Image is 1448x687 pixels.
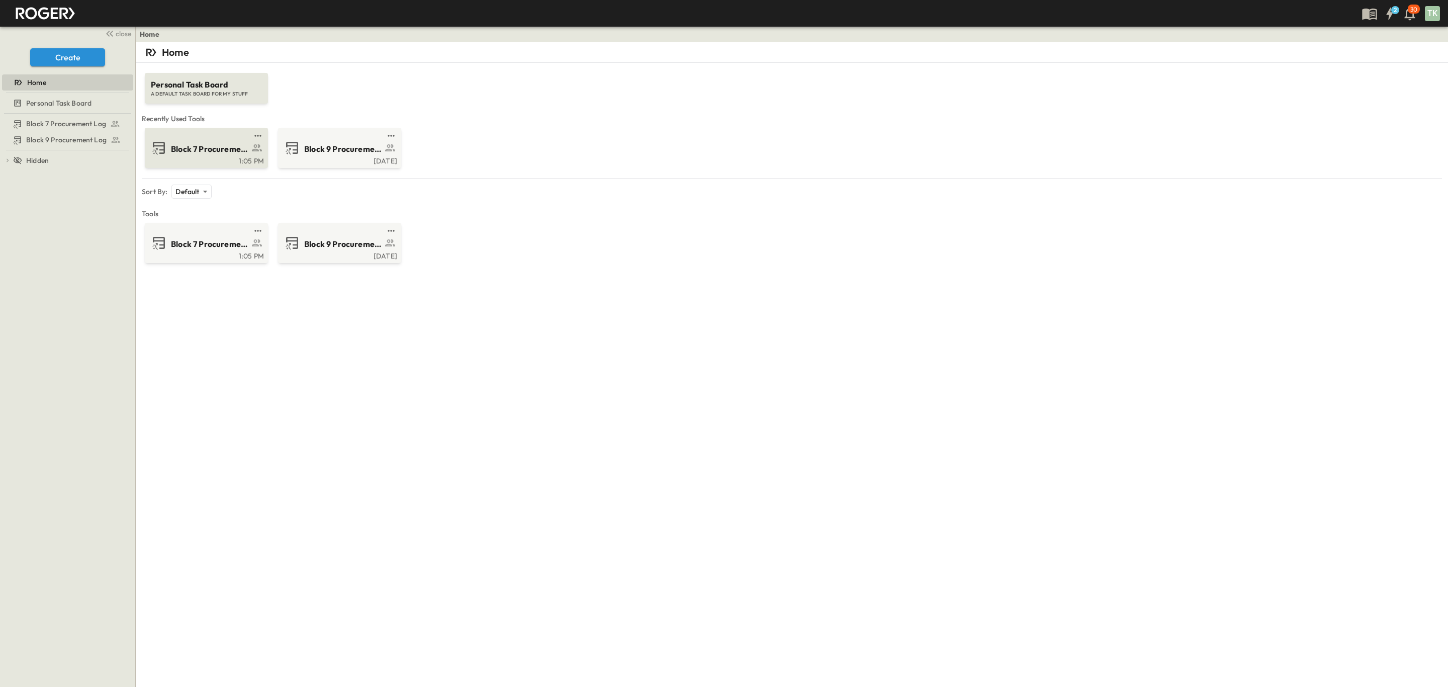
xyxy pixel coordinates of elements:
span: A DEFAULT TASK BOARD FOR MY STUFF [151,91,262,98]
span: Block 9 Procurement Log [26,135,107,145]
a: 1:05 PM [147,251,264,259]
div: Block 7 Procurement Logtest [2,116,133,132]
h6: 2 [1394,6,1397,14]
button: TK [1424,5,1441,22]
a: Home [2,75,131,90]
span: Block 7 Procurement Log [171,238,249,250]
span: Personal Task Board [151,79,262,91]
span: Block 9 Procurement Log [304,238,382,250]
button: 2 [1380,5,1400,23]
span: Home [27,77,46,88]
a: [DATE] [280,156,397,164]
a: Home [140,29,159,39]
button: test [252,225,264,237]
a: Block 9 Procurement Log [2,133,131,147]
a: Personal Task Board [2,96,131,110]
div: Block 9 Procurement Logtest [2,132,133,148]
nav: breadcrumbs [140,29,165,39]
a: Block 7 Procurement Log [147,235,264,251]
p: Sort By: [142,187,167,197]
p: Home [162,45,189,59]
a: Block 7 Procurement Log [2,117,131,131]
span: Block 7 Procurement Log [26,119,106,129]
a: Block 9 Procurement Log [280,140,397,156]
span: Personal Task Board [26,98,92,108]
span: Recently Used Tools [142,114,1442,124]
a: Block 7 Procurement Log [147,140,264,156]
span: close [116,29,131,39]
div: Personal Task Boardtest [2,95,133,111]
a: Personal Task BoardA DEFAULT TASK BOARD FOR MY STUFF [144,63,269,104]
p: Default [175,187,199,197]
button: test [385,225,397,237]
a: [DATE] [280,251,397,259]
span: Block 7 Procurement Log [171,143,249,155]
button: test [385,130,397,142]
a: Block 9 Procurement Log [280,235,397,251]
span: Block 9 Procurement Log [304,143,382,155]
button: Create [30,48,105,66]
button: close [101,26,133,40]
p: 30 [1410,6,1417,14]
button: test [252,130,264,142]
span: Tools [142,209,1442,219]
div: Default [171,185,211,199]
span: Hidden [26,155,49,165]
a: 1:05 PM [147,156,264,164]
div: TK [1425,6,1440,21]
